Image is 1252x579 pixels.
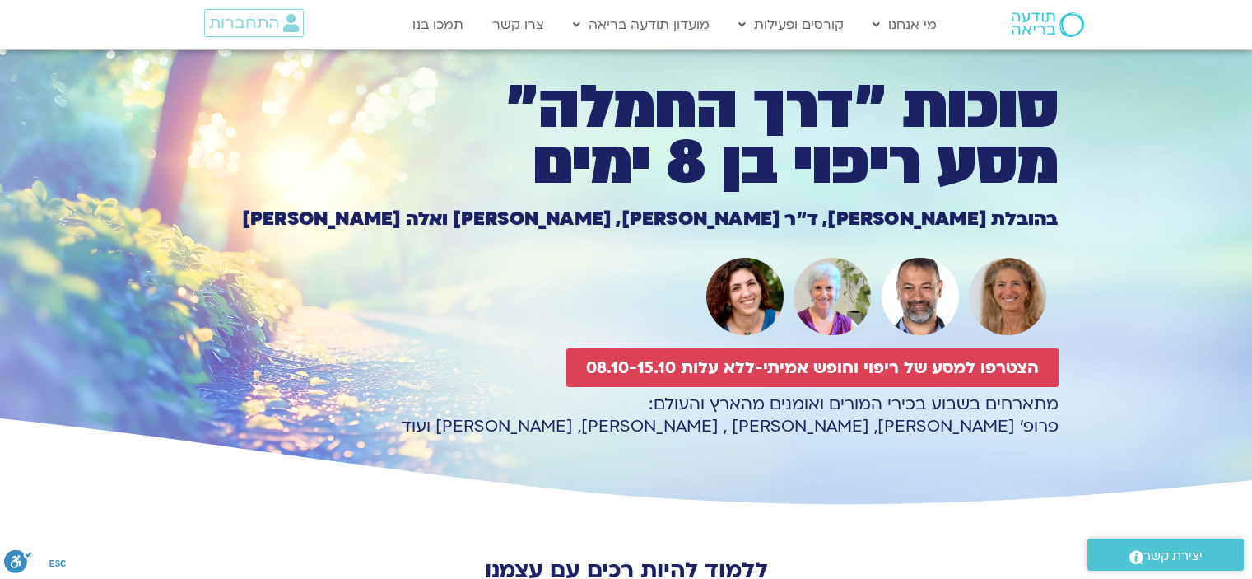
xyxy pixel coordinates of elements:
p: מתארחים בשבוע בכירי המורים ואומנים מהארץ והעולם: פרופ׳ [PERSON_NAME], [PERSON_NAME] , [PERSON_NAM... [194,393,1059,437]
span: יצירת קשר [1143,545,1203,567]
a: תמכו בנו [404,9,472,40]
a: מועדון תודעה בריאה [565,9,718,40]
a: צרו קשר [484,9,552,40]
span: התחברות [209,14,279,32]
a: הצטרפו למסע של ריפוי וחופש אמיתי-ללא עלות 08.10-15.10 [566,348,1059,387]
a: התחברות [204,9,304,37]
a: יצירת קשר [1087,539,1244,571]
h1: סוכות ״דרך החמלה״ מסע ריפוי בן 8 ימים [194,80,1059,192]
a: מי אנחנו [864,9,945,40]
h1: בהובלת [PERSON_NAME], ד״ר [PERSON_NAME], [PERSON_NAME] ואלה [PERSON_NAME] [194,210,1059,228]
a: קורסים ופעילות [730,9,852,40]
span: הצטרפו למסע של ריפוי וחופש אמיתי-ללא עלות 08.10-15.10 [586,358,1039,377]
img: תודעה בריאה [1012,12,1084,37]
